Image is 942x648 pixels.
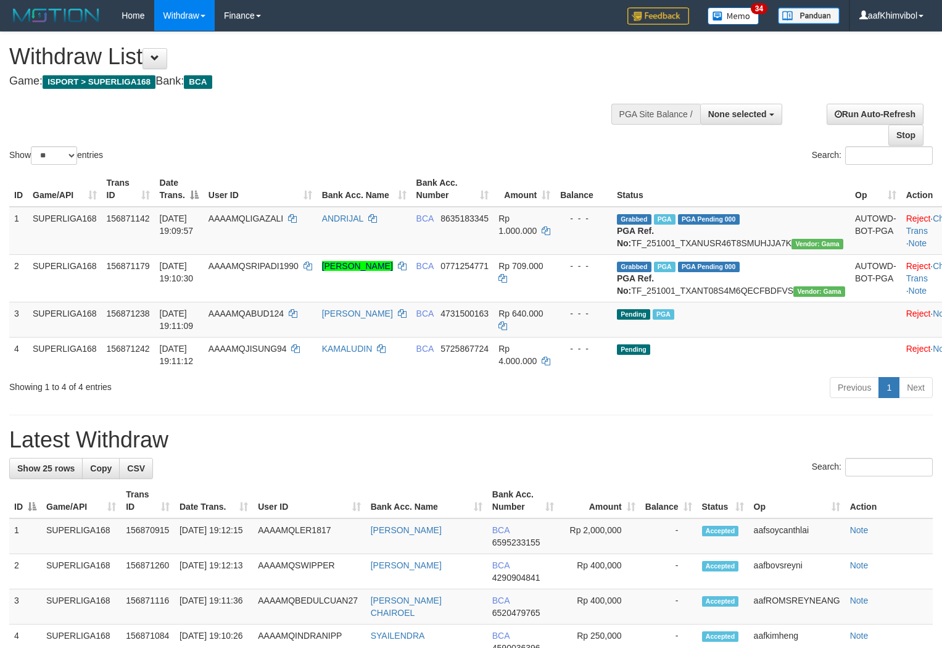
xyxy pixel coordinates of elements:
td: SUPERLIGA168 [41,518,121,554]
label: Search: [812,458,933,476]
th: Date Trans.: activate to sort column ascending [175,483,253,518]
td: - [640,589,697,625]
span: BCA [492,631,510,641]
td: [DATE] 19:12:13 [175,554,253,589]
label: Show entries [9,146,103,165]
span: Accepted [702,561,739,571]
span: PGA Pending [678,262,740,272]
a: Note [909,286,927,296]
span: [DATE] 19:11:12 [160,344,194,366]
td: aafbovsreyni [749,554,845,589]
td: AUTOWD-BOT-PGA [850,254,901,302]
span: [DATE] 19:11:09 [160,309,194,331]
span: Marked by aafsoycanthlai [654,214,676,225]
td: SUPERLIGA168 [28,207,102,255]
span: Pending [617,344,650,355]
b: PGA Ref. No: [617,226,654,248]
a: Note [909,238,927,248]
th: User ID: activate to sort column ascending [253,483,365,518]
span: Show 25 rows [17,463,75,473]
td: 2 [9,254,28,302]
td: 4 [9,337,28,372]
td: AAAAMQLER1817 [253,518,365,554]
th: Date Trans.: activate to sort column descending [155,172,204,207]
td: 156871116 [121,589,175,625]
a: Show 25 rows [9,458,83,479]
td: SUPERLIGA168 [41,554,121,589]
td: TF_251001_TXANUSR46T8SMUHJJA7K [612,207,850,255]
a: [PERSON_NAME] [371,560,442,570]
a: Copy [82,458,120,479]
td: 156871260 [121,554,175,589]
th: ID: activate to sort column descending [9,483,41,518]
th: Status: activate to sort column ascending [697,483,749,518]
span: ISPORT > SUPERLIGA168 [43,75,155,89]
span: BCA [416,309,434,318]
a: [PERSON_NAME] [322,309,393,318]
td: TF_251001_TXANT08S4M6QECFBDFVS [612,254,850,302]
th: Amount: activate to sort column ascending [494,172,555,207]
span: AAAAMQJISUNG94 [209,344,287,354]
a: [PERSON_NAME] [322,261,393,271]
td: Rp 2,000,000 [559,518,640,554]
td: 1 [9,207,28,255]
span: Copy 4731500163 to clipboard [440,309,489,318]
span: Grabbed [617,214,651,225]
td: - [640,518,697,554]
span: BCA [416,261,434,271]
a: 1 [878,377,899,398]
span: BCA [416,214,434,223]
div: - - - [560,260,607,272]
a: Reject [906,309,931,318]
td: Rp 400,000 [559,554,640,589]
span: Copy 8635183345 to clipboard [440,214,489,223]
th: Bank Acc. Name: activate to sort column ascending [317,172,411,207]
input: Search: [845,458,933,476]
span: 156871242 [107,344,150,354]
span: Copy 6520479765 to clipboard [492,608,540,618]
a: Reject [906,261,931,271]
a: CSV [119,458,153,479]
span: Pending [617,309,650,320]
span: Copy 6595233155 to clipboard [492,538,540,547]
img: MOTION_logo.png [9,6,103,25]
td: 156870915 [121,518,175,554]
td: Rp 400,000 [559,589,640,625]
th: Balance: activate to sort column ascending [640,483,697,518]
span: Rp 1.000.000 [498,214,537,236]
div: - - - [560,212,607,225]
span: 156871179 [107,261,150,271]
span: Rp 640.000 [498,309,543,318]
span: Grabbed [617,262,651,272]
span: Marked by aafsoycanthlai [653,309,674,320]
span: 156871238 [107,309,150,318]
td: 3 [9,589,41,625]
span: 34 [751,3,767,14]
input: Search: [845,146,933,165]
h4: Game: Bank: [9,75,616,88]
select: Showentries [31,146,77,165]
span: CSV [127,463,145,473]
td: - [640,554,697,589]
label: Search: [812,146,933,165]
a: Note [850,525,869,535]
span: BCA [416,344,434,354]
span: Rp 709.000 [498,261,543,271]
span: 156871142 [107,214,150,223]
img: panduan.png [778,7,840,24]
span: Vendor URL: https://trx31.1velocity.biz [791,239,843,249]
td: AAAAMQSWIPPER [253,554,365,589]
a: Reject [906,344,931,354]
td: SUPERLIGA168 [28,302,102,337]
th: Trans ID: activate to sort column ascending [102,172,155,207]
td: AAAAMQBEDULCUAN27 [253,589,365,625]
a: Next [899,377,933,398]
th: Bank Acc. Name: activate to sort column ascending [366,483,487,518]
div: Showing 1 to 4 of 4 entries [9,376,383,393]
a: KAMALUDIN [322,344,373,354]
th: Action [845,483,933,518]
span: [DATE] 19:10:30 [160,261,194,283]
th: Op: activate to sort column ascending [749,483,845,518]
span: [DATE] 19:09:57 [160,214,194,236]
a: Note [850,596,869,605]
